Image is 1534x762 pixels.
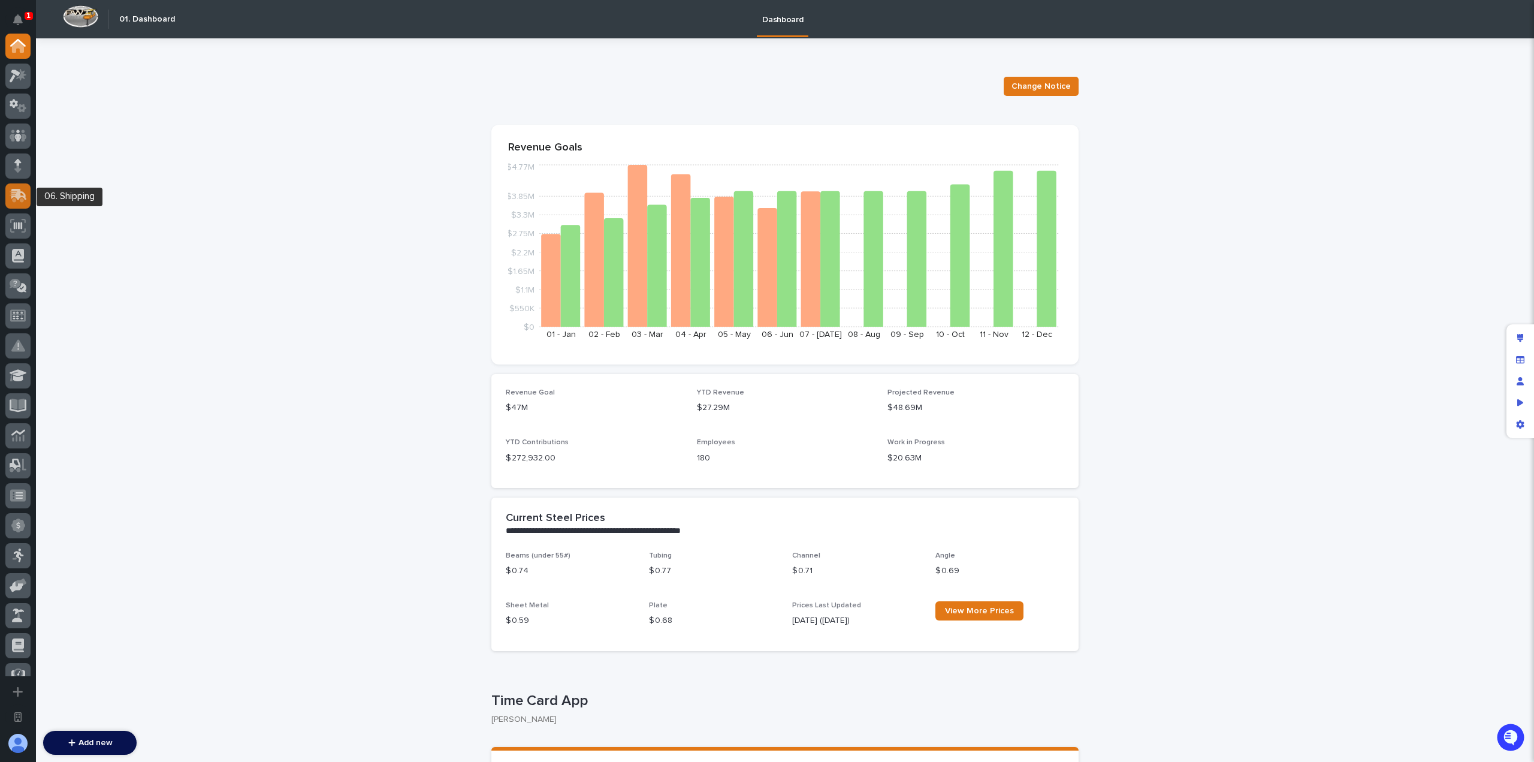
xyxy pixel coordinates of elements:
div: Preview as [1509,392,1531,414]
tspan: $550K [509,304,535,312]
text: 10 - Oct [936,330,965,339]
p: $ 0.69 [935,565,1064,577]
p: [DATE] ([DATE]) [792,615,921,627]
p: 1 [26,11,31,20]
p: Welcome 👋 [12,47,218,67]
button: Add new [43,731,137,755]
text: 05 - May [718,330,751,339]
text: 04 - Apr [675,330,706,339]
p: Time Card App [491,692,1074,710]
a: 📖Help Docs [7,188,70,209]
h2: Current Steel Prices [506,512,605,525]
button: Add a new app... [5,679,31,704]
span: YTD Contributions [506,439,569,446]
span: Help Docs [24,192,65,204]
tspan: $3.85M [506,192,535,201]
text: 07 - [DATE] [799,330,842,339]
h2: 01. Dashboard [119,14,175,25]
span: View More Prices [945,607,1014,615]
span: Angle [935,552,955,559]
button: Change Notice [1004,77,1079,96]
span: Change Notice [1011,80,1071,92]
span: Projected Revenue [887,389,955,396]
p: $ 0.77 [649,565,778,577]
text: 03 - Mar [632,330,663,339]
span: Channel [792,552,820,559]
span: YTD Revenue [697,389,744,396]
p: $ 0.68 [649,615,778,627]
text: 02 - Feb [588,330,620,339]
div: Edit layout [1509,327,1531,349]
tspan: $2.75M [507,230,535,238]
text: 11 - Nov [980,330,1008,339]
p: [PERSON_NAME] [491,715,1069,725]
p: $47M [506,402,683,414]
div: Manage fields and data [1509,349,1531,371]
p: $ 0.71 [792,565,921,577]
div: Manage users [1509,371,1531,392]
img: 1736555164131-43832dd5-751b-4058-ba23-39d91318e5a0 [12,133,34,155]
p: $27.29M [697,402,874,414]
text: 08 - Aug [848,330,880,339]
div: We're offline, we will be back soon! [41,145,168,155]
tspan: $1.65M [508,267,535,275]
text: 06 - Jun [762,330,793,339]
a: Powered byPylon [84,221,145,231]
span: Revenue Goal [506,389,555,396]
div: App settings [1509,414,1531,435]
span: Plate [649,602,668,609]
div: Notifications1 [15,14,31,34]
button: Start new chat [204,137,218,151]
div: 📖 [12,194,22,203]
span: Pylon [119,222,145,231]
span: Employees [697,439,735,446]
span: Tubing [649,552,672,559]
span: Sheet Metal [506,602,549,609]
tspan: $4.77M [506,163,535,171]
tspan: $1.1M [515,285,535,294]
p: $48.69M [887,402,1064,414]
p: Revenue Goals [508,141,1062,155]
p: How can we help? [12,67,218,86]
p: $ 0.74 [506,565,635,577]
tspan: $0 [524,323,535,332]
a: View More Prices [935,601,1023,621]
p: $20.63M [887,452,1064,465]
img: Workspace Logo [63,5,98,28]
span: Beams (under 55#) [506,552,570,559]
p: $ 0.59 [506,615,635,627]
tspan: $3.3M [511,211,535,219]
span: Prices Last Updated [792,602,861,609]
p: $ 272,932.00 [506,452,683,465]
button: users-avatar [5,731,31,756]
text: 09 - Sep [890,330,924,339]
button: Notifications [5,7,31,32]
text: 12 - Dec [1022,330,1052,339]
img: Stacker [12,11,36,35]
p: 180 [697,452,874,465]
tspan: $2.2M [511,248,535,257]
input: Clear [31,96,198,109]
div: Start new chat [41,133,197,145]
iframe: Open customer support [1496,722,1528,755]
button: Open workspace settings [5,704,31,730]
span: Work in Progress [887,439,945,446]
text: 01 - Jan [546,330,576,339]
